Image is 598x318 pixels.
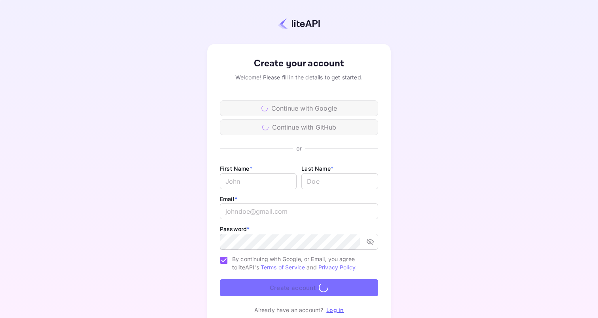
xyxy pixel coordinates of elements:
a: Log in [326,307,344,313]
label: Password [220,226,250,232]
label: Last Name [301,165,333,172]
img: liteapi [278,18,320,29]
a: Terms of Service [261,264,305,271]
label: Email [220,196,237,202]
div: Continue with Google [220,100,378,116]
a: Privacy Policy. [318,264,357,271]
div: Continue with GitHub [220,119,378,135]
button: toggle password visibility [363,235,377,249]
div: Welcome! Please fill in the details to get started. [220,73,378,81]
p: Already have an account? [254,306,324,314]
input: johndoe@gmail.com [220,203,378,219]
input: John [220,173,297,189]
input: Doe [301,173,378,189]
label: First Name [220,165,252,172]
span: By continuing with Google, or Email, you agree to liteAPI's and [232,255,372,271]
div: Create your account [220,56,378,71]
